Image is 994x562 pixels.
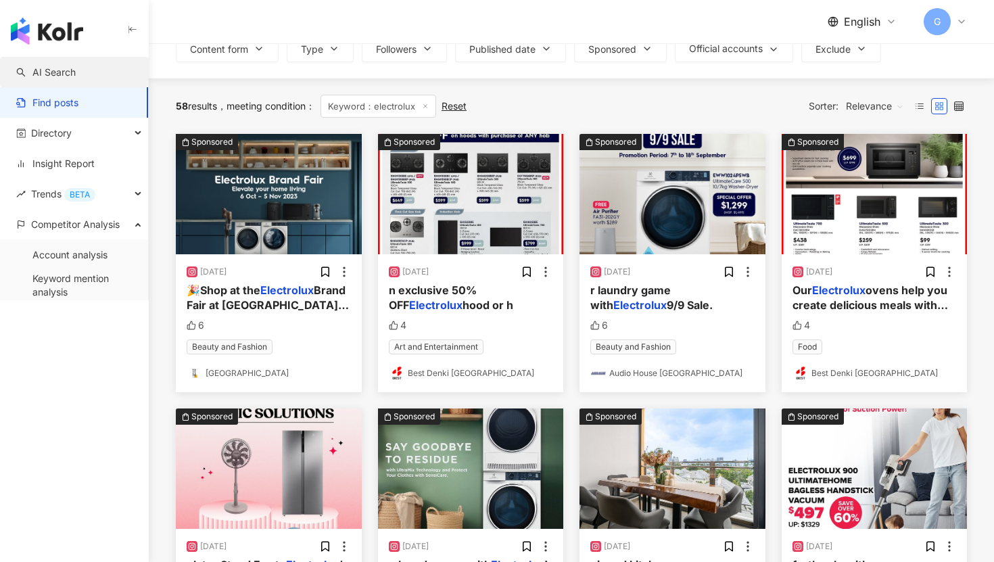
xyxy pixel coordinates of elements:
[187,365,351,381] a: KOL Avatar[GEOGRAPHIC_DATA]
[187,319,204,332] div: 6
[815,44,851,55] span: Exclude
[801,35,881,62] button: Exclude
[455,35,566,62] button: Published date
[782,134,968,254] img: post-image
[409,298,463,312] mark: Electrolux
[176,134,362,254] img: post-image
[402,541,429,553] div: [DATE]
[934,14,941,29] span: G
[588,44,636,55] span: Sponsored
[792,365,809,381] img: KOL Avatar
[191,135,233,149] div: Sponsored
[176,408,362,529] div: post-imageSponsored
[200,266,227,278] div: [DATE]
[378,134,564,254] img: post-image
[579,134,765,254] img: post-image
[176,134,362,254] div: post-imageSponsored
[806,266,832,278] div: [DATE]
[217,100,315,112] span: meeting condition ：
[797,135,838,149] div: Sponsored
[595,410,636,423] div: Sponsored
[667,298,713,312] span: 9/9 Sale.
[16,96,78,110] a: Find posts
[31,209,120,239] span: Competitor Analysis
[321,95,436,118] span: Keyword：electrolux
[260,283,314,297] mark: Electrolux
[797,410,838,423] div: Sponsored
[389,365,553,381] a: KOL AvatarBest Denki [GEOGRAPHIC_DATA]
[844,14,880,29] span: English
[378,408,564,529] img: post-image
[389,319,406,332] div: 4
[846,95,904,117] span: Relevance
[590,283,671,312] span: r laundry game with
[190,44,248,55] span: Content form
[64,188,95,202] div: BETA
[579,134,765,254] div: post-imageSponsored
[689,43,763,54] span: Official accounts
[32,248,108,262] a: Account analysis
[579,408,765,529] img: post-image
[176,100,188,112] span: 58
[16,66,76,79] a: searchAI Search
[590,339,676,354] span: Beauty and Fashion
[442,101,467,112] div: Reset
[469,44,536,55] span: Published date
[792,365,957,381] a: KOL AvatarBest Denki [GEOGRAPHIC_DATA]
[287,35,354,62] button: Type
[782,134,968,254] div: post-imageSponsored
[782,408,968,529] div: post-imageSponsored
[812,283,866,297] mark: Electrolux
[200,541,227,553] div: [DATE]
[604,541,630,553] div: [DATE]
[792,339,822,354] span: Food
[16,157,95,170] a: Insight Report
[402,266,429,278] div: [DATE]
[176,101,217,112] div: results
[187,339,273,354] span: Beauty and Fashion
[32,272,137,298] a: Keyword mention analysis
[394,410,435,423] div: Sponsored
[31,179,95,209] span: Trends
[782,408,968,529] img: post-image
[376,44,417,55] span: Followers
[31,118,72,148] span: Directory
[187,283,260,297] span: 🎉Shop at the
[301,44,323,55] span: Type
[613,298,667,312] mark: Electrolux
[792,283,950,418] span: ovens help you create delicious meals with ease, while our refrigerators keep your ingredients fr...
[389,339,483,354] span: Art and Entertainment
[176,408,362,529] img: post-image
[362,35,447,62] button: Followers
[809,95,912,117] div: Sorter:
[604,266,630,278] div: [DATE]
[595,135,636,149] div: Sponsored
[11,18,83,45] img: logo
[187,365,203,381] img: KOL Avatar
[389,365,405,381] img: KOL Avatar
[16,189,26,199] span: rise
[378,408,564,529] div: post-imageSponsored
[176,35,279,62] button: Content form
[590,365,755,381] a: KOL AvatarAudio House [GEOGRAPHIC_DATA]
[463,298,513,312] span: hood or h
[590,319,608,332] div: 6
[579,408,765,529] div: post-imageSponsored
[792,283,812,297] span: Our
[806,541,832,553] div: [DATE]
[792,319,810,332] div: 4
[191,410,233,423] div: Sponsored
[675,35,793,62] button: Official accounts
[389,283,477,312] span: n exclusive 50% OFF
[378,134,564,254] div: post-imageSponsored
[394,135,435,149] div: Sponsored
[574,35,667,62] button: Sponsored
[590,365,607,381] img: KOL Avatar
